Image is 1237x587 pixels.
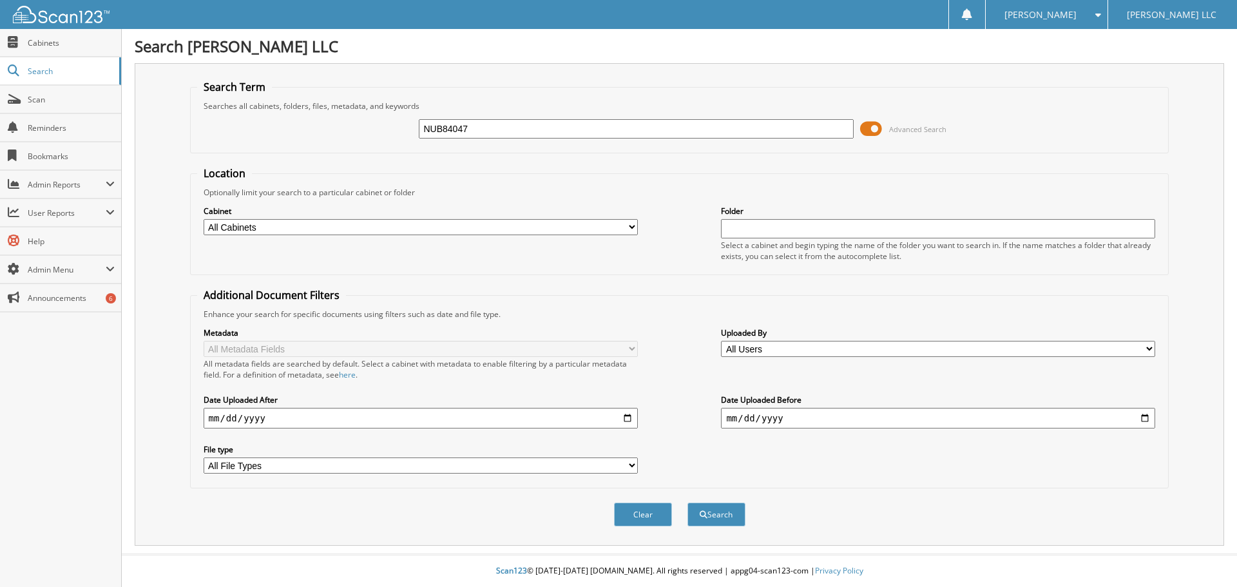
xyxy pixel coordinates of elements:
[721,394,1155,405] label: Date Uploaded Before
[204,408,638,428] input: start
[28,151,115,162] span: Bookmarks
[28,122,115,133] span: Reminders
[28,293,115,303] span: Announcements
[197,101,1162,111] div: Searches all cabinets, folders, files, metadata, and keywords
[135,35,1224,57] h1: Search [PERSON_NAME] LLC
[28,236,115,247] span: Help
[106,293,116,303] div: 6
[339,369,356,380] a: here
[721,206,1155,217] label: Folder
[28,37,115,48] span: Cabinets
[614,503,672,526] button: Clear
[687,503,745,526] button: Search
[28,94,115,105] span: Scan
[889,124,946,134] span: Advanced Search
[815,565,863,576] a: Privacy Policy
[204,394,638,405] label: Date Uploaded After
[28,207,106,218] span: User Reports
[1004,11,1077,19] span: [PERSON_NAME]
[28,264,106,275] span: Admin Menu
[122,555,1237,587] div: © [DATE]-[DATE] [DOMAIN_NAME]. All rights reserved | appg04-scan123-com |
[721,408,1155,428] input: end
[204,327,638,338] label: Metadata
[204,206,638,217] label: Cabinet
[197,80,272,94] legend: Search Term
[721,240,1155,262] div: Select a cabinet and begin typing the name of the folder you want to search in. If the name match...
[197,166,252,180] legend: Location
[197,288,346,302] legend: Additional Document Filters
[13,6,110,23] img: scan123-logo-white.svg
[721,327,1155,338] label: Uploaded By
[1127,11,1216,19] span: [PERSON_NAME] LLC
[197,187,1162,198] div: Optionally limit your search to a particular cabinet or folder
[197,309,1162,320] div: Enhance your search for specific documents using filters such as date and file type.
[28,179,106,190] span: Admin Reports
[204,358,638,380] div: All metadata fields are searched by default. Select a cabinet with metadata to enable filtering b...
[204,444,638,455] label: File type
[28,66,113,77] span: Search
[1173,525,1237,587] iframe: Chat Widget
[496,565,527,576] span: Scan123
